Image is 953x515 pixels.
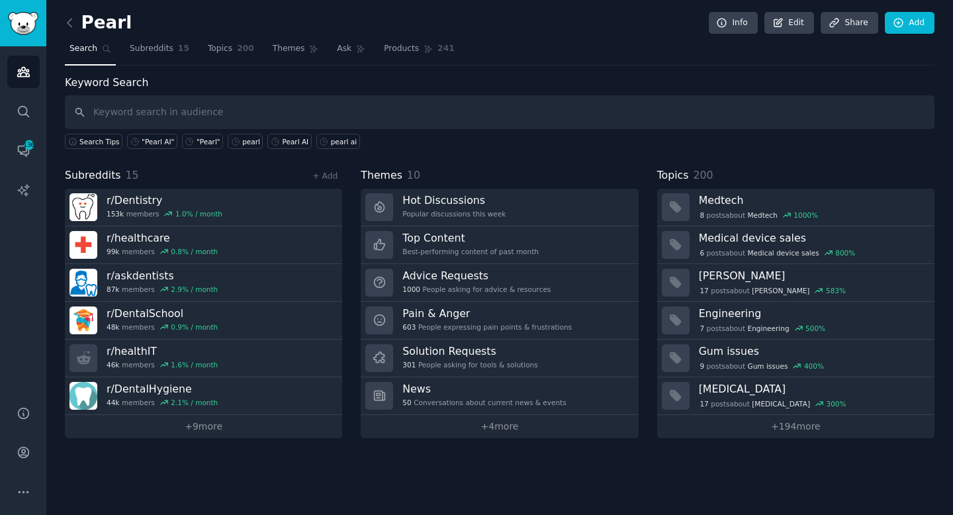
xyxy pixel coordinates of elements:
span: Search [69,43,97,55]
a: Subreddits15 [125,38,194,66]
a: Pearl AI [267,134,311,149]
span: 9 [700,361,704,371]
div: post s about [699,398,848,410]
span: 17 [700,399,708,408]
span: Products [384,43,419,55]
h3: News [402,382,566,396]
span: 46k [107,360,119,369]
div: 0.8 % / month [171,247,218,256]
a: Topics200 [203,38,259,66]
h3: Advice Requests [402,269,551,283]
div: "Pearl" [197,137,220,146]
span: 6 [700,248,704,257]
span: Ask [337,43,351,55]
h3: Medical device sales [699,231,925,245]
span: Subreddits [65,167,121,184]
span: 99k [107,247,119,256]
h3: Medtech [699,193,925,207]
span: Themes [273,43,305,55]
span: Subreddits [130,43,173,55]
a: Add [885,12,934,34]
a: Engineering7postsaboutEngineering500% [657,302,934,340]
label: Keyword Search [65,76,148,89]
div: post s about [699,322,827,334]
a: +4more [361,415,638,438]
input: Keyword search in audience [65,95,934,129]
a: [MEDICAL_DATA]17postsabout[MEDICAL_DATA]300% [657,377,934,415]
a: + Add [312,171,338,181]
div: 1000 % [794,211,818,220]
a: Advice Requests1000People asking for advice & resources [361,264,638,302]
div: 1.0 % / month [175,209,222,218]
span: 136 [23,140,35,150]
div: 800 % [835,248,855,257]
a: "Pearl" [182,134,223,149]
div: People asking for advice & resources [402,285,551,294]
div: members [107,247,218,256]
span: Gum issues [748,361,788,371]
div: post s about [699,209,819,221]
span: 241 [437,43,455,55]
span: 200 [693,169,713,181]
div: post s about [699,247,856,259]
div: pearl [242,137,260,146]
h3: Solution Requests [402,344,537,358]
span: Medical device sales [748,248,819,257]
a: [PERSON_NAME]17postsabout[PERSON_NAME]583% [657,264,934,302]
h3: Pain & Anger [402,306,572,320]
h3: [PERSON_NAME] [699,269,925,283]
img: GummySearch logo [8,12,38,35]
h3: Engineering [699,306,925,320]
h3: r/ DentalSchool [107,306,218,320]
a: r/askdentists87kmembers2.9% / month [65,264,342,302]
a: "Pearl AI" [127,134,177,149]
h3: r/ healthcare [107,231,218,245]
a: r/Dentistry153kmembers1.0% / month [65,189,342,226]
a: Themes [268,38,324,66]
div: Best-performing content of past month [402,247,539,256]
a: +9more [65,415,342,438]
a: 136 [7,134,40,167]
div: 1.6 % / month [171,360,218,369]
h3: r/ askdentists [107,269,218,283]
span: 48k [107,322,119,332]
div: 0.9 % / month [171,322,218,332]
div: "Pearl AI" [142,137,174,146]
div: members [107,322,218,332]
a: Hot DiscussionsPopular discussions this week [361,189,638,226]
h3: r/ Dentistry [107,193,222,207]
img: healthcare [69,231,97,259]
span: 153k [107,209,124,218]
div: post s about [699,285,847,297]
a: r/DentalSchool48kmembers0.9% / month [65,302,342,340]
a: Gum issues9postsaboutGum issues400% [657,340,934,377]
div: Pearl AI [282,137,308,146]
a: +194more [657,415,934,438]
a: Share [821,12,878,34]
span: 44k [107,398,119,407]
h3: [MEDICAL_DATA] [699,382,925,396]
a: News50Conversations about current news & events [361,377,638,415]
span: 301 [402,360,416,369]
button: Search Tips [65,134,122,149]
h3: Top Content [402,231,539,245]
span: 50 [402,398,411,407]
div: 300 % [826,399,846,408]
img: DentalSchool [69,306,97,334]
h3: r/ DentalHygiene [107,382,218,396]
a: Info [709,12,758,34]
span: 87k [107,285,119,294]
a: Pain & Anger603People expressing pain points & frustrations [361,302,638,340]
div: members [107,209,222,218]
a: Edit [764,12,814,34]
span: 200 [237,43,254,55]
h3: Gum issues [699,344,925,358]
span: Themes [361,167,402,184]
div: members [107,360,218,369]
a: r/DentalHygiene44kmembers2.1% / month [65,377,342,415]
h2: Pearl [65,13,132,34]
a: Products241 [379,38,459,66]
img: DentalHygiene [69,382,97,410]
div: 583 % [826,286,846,295]
div: post s about [699,360,825,372]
